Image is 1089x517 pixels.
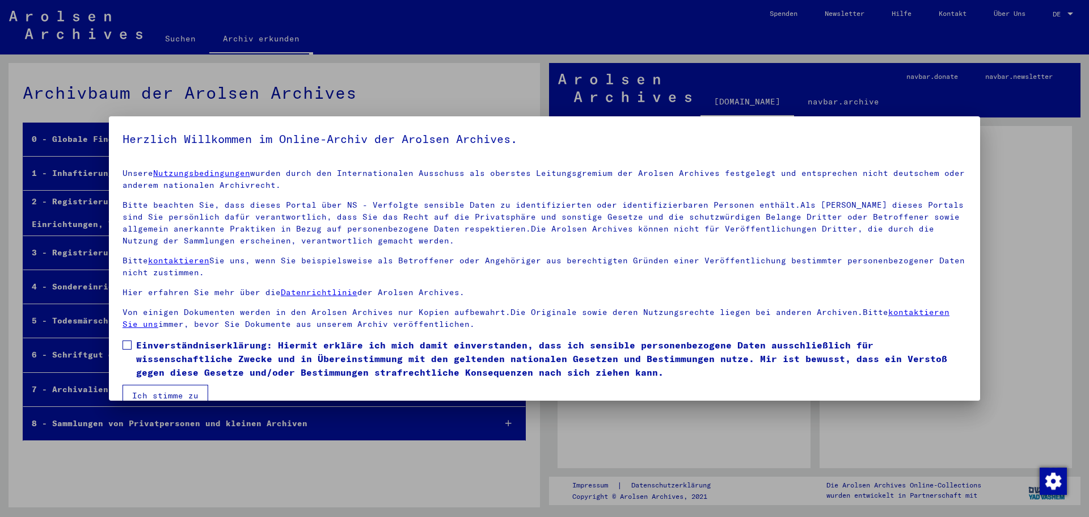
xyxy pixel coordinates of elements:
[123,287,966,299] p: Hier erfahren Sie mehr über die der Arolsen Archives.
[153,168,250,178] a: Nutzungsbedingungen
[1039,467,1066,494] div: Zustimmung ändern
[136,338,966,379] span: Einverständniserklärung: Hiermit erkläre ich mich damit einverstanden, dass ich sensible personen...
[123,167,966,191] p: Unsere wurden durch den Internationalen Ausschuss als oberstes Leitungsgremium der Arolsen Archiv...
[123,130,966,148] h5: Herzlich Willkommen im Online-Archiv der Arolsen Archives.
[123,199,966,247] p: Bitte beachten Sie, dass dieses Portal über NS - Verfolgte sensible Daten zu identifizierten oder...
[123,255,966,279] p: Bitte Sie uns, wenn Sie beispielsweise als Betroffener oder Angehöriger aus berechtigten Gründen ...
[123,385,208,406] button: Ich stimme zu
[123,306,966,330] p: Von einigen Dokumenten werden in den Arolsen Archives nur Kopien aufbewahrt.Die Originale sowie d...
[148,255,209,266] a: kontaktieren
[123,307,949,329] a: kontaktieren Sie uns
[1040,468,1067,495] img: Zustimmung ändern
[281,287,357,297] a: Datenrichtlinie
